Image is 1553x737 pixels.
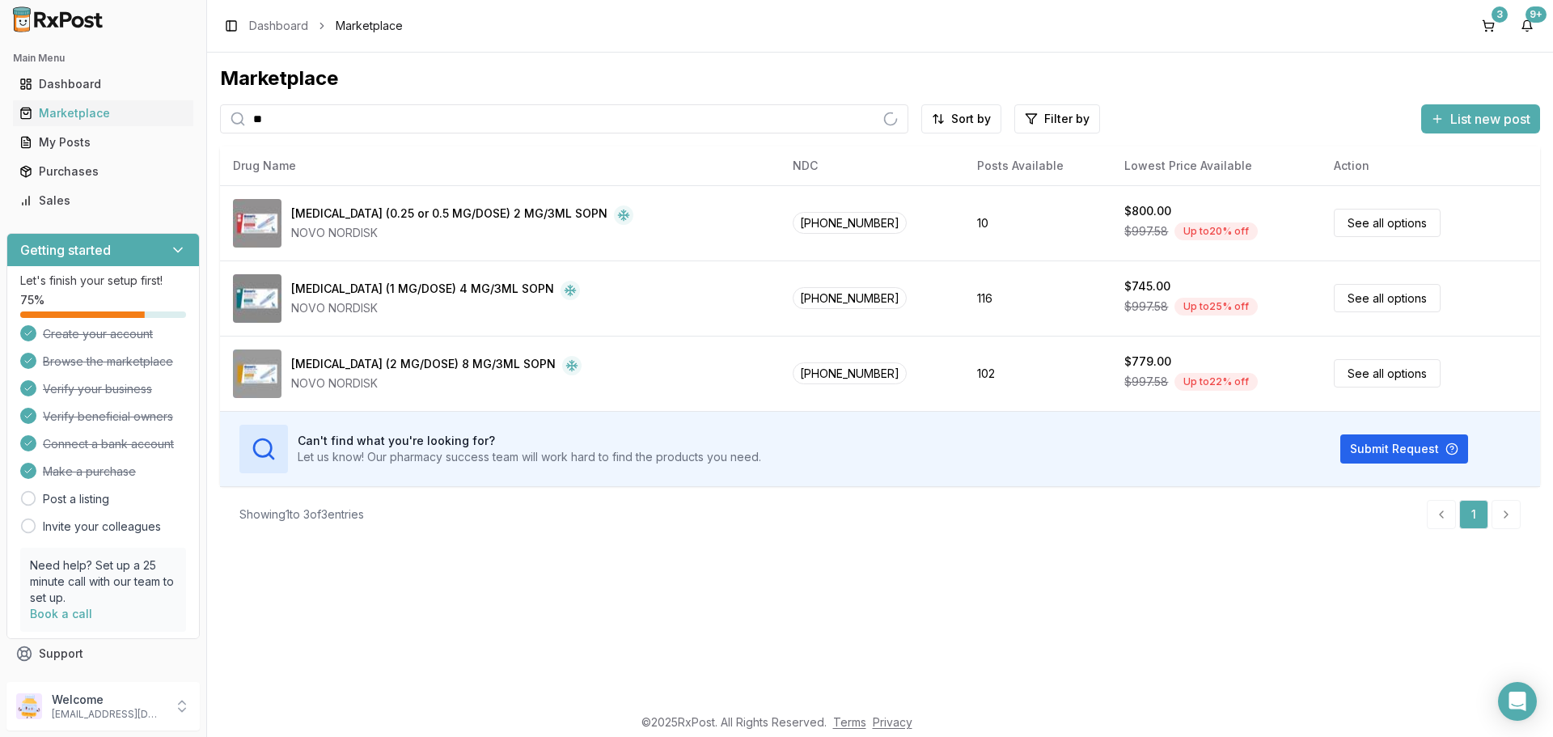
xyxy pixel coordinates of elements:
button: 3 [1475,13,1501,39]
button: Sales [6,188,200,214]
div: $779.00 [1124,354,1171,370]
div: Open Intercom Messenger [1498,682,1537,721]
button: Filter by [1014,104,1100,133]
p: Welcome [52,692,164,708]
span: Filter by [1044,111,1090,127]
p: Let us know! Our pharmacy success team will work hard to find the products you need. [298,449,761,465]
td: 10 [964,185,1112,260]
span: Verify your business [43,381,152,397]
a: See all options [1334,209,1441,237]
a: Book a call [30,607,92,621]
a: List new post [1421,112,1540,129]
th: Drug Name [220,146,780,185]
a: Privacy [873,715,912,729]
button: Purchases [6,159,200,184]
span: Sort by [951,111,991,127]
div: $745.00 [1124,278,1170,294]
a: Marketplace [13,99,193,128]
div: My Posts [19,134,187,150]
p: Need help? Set up a 25 minute call with our team to set up. [30,557,176,606]
button: Support [6,639,200,668]
nav: pagination [1427,500,1521,529]
div: NOVO NORDISK [291,225,633,241]
div: [MEDICAL_DATA] (1 MG/DOSE) 4 MG/3ML SOPN [291,281,554,300]
div: Showing 1 to 3 of 3 entries [239,506,364,523]
div: NOVO NORDISK [291,300,580,316]
div: Up to 22 % off [1174,373,1258,391]
span: $997.58 [1124,223,1168,239]
a: Dashboard [249,18,308,34]
h3: Can't find what you're looking for? [298,433,761,449]
div: 9+ [1525,6,1547,23]
a: 1 [1459,500,1488,529]
a: See all options [1334,284,1441,312]
span: Create your account [43,326,153,342]
button: Submit Request [1340,434,1468,464]
span: 75 % [20,292,44,308]
td: 102 [964,336,1112,411]
img: Ozempic (1 MG/DOSE) 4 MG/3ML SOPN [233,274,281,323]
span: [PHONE_NUMBER] [793,362,907,384]
p: Let's finish your setup first! [20,273,186,289]
th: Lowest Price Available [1111,146,1321,185]
button: Dashboard [6,71,200,97]
button: My Posts [6,129,200,155]
span: Browse the marketplace [43,354,173,370]
div: Sales [19,193,187,209]
button: Marketplace [6,100,200,126]
span: Feedback [39,675,94,691]
div: [MEDICAL_DATA] (2 MG/DOSE) 8 MG/3ML SOPN [291,356,556,375]
span: Connect a bank account [43,436,174,452]
div: [MEDICAL_DATA] (0.25 or 0.5 MG/DOSE) 2 MG/3ML SOPN [291,205,607,225]
th: Action [1321,146,1540,185]
img: User avatar [16,693,42,719]
button: Sort by [921,104,1001,133]
a: Purchases [13,157,193,186]
div: Up to 20 % off [1174,222,1258,240]
div: Marketplace [220,66,1540,91]
div: Up to 25 % off [1174,298,1258,316]
td: 116 [964,260,1112,336]
div: 3 [1492,6,1508,23]
div: Dashboard [19,76,187,92]
span: [PHONE_NUMBER] [793,212,907,234]
th: Posts Available [964,146,1112,185]
nav: breadcrumb [249,18,403,34]
a: Dashboard [13,70,193,99]
span: [PHONE_NUMBER] [793,287,907,309]
button: List new post [1421,104,1540,133]
span: Verify beneficial owners [43,409,173,425]
div: Marketplace [19,105,187,121]
a: Post a listing [43,491,109,507]
button: 9+ [1514,13,1540,39]
span: List new post [1450,109,1530,129]
a: My Posts [13,128,193,157]
img: Ozempic (2 MG/DOSE) 8 MG/3ML SOPN [233,349,281,398]
img: Ozempic (0.25 or 0.5 MG/DOSE) 2 MG/3ML SOPN [233,199,281,248]
div: Purchases [19,163,187,180]
button: Feedback [6,668,200,697]
h3: Getting started [20,240,111,260]
span: $997.58 [1124,299,1168,315]
img: RxPost Logo [6,6,110,32]
span: Make a purchase [43,464,136,480]
span: Marketplace [336,18,403,34]
th: NDC [780,146,963,185]
a: Sales [13,186,193,215]
div: NOVO NORDISK [291,375,582,392]
h2: Main Menu [13,52,193,65]
div: $800.00 [1124,203,1171,219]
p: [EMAIL_ADDRESS][DOMAIN_NAME] [52,708,164,721]
a: Invite your colleagues [43,519,161,535]
a: See all options [1334,359,1441,388]
span: $997.58 [1124,374,1168,390]
a: Terms [833,715,866,729]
